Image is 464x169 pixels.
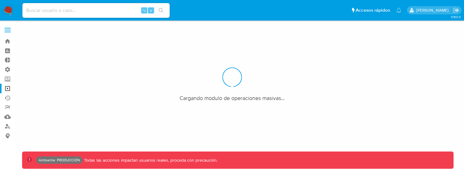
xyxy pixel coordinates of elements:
[453,7,459,13] a: Salir
[22,6,170,14] input: Buscar usuario o caso...
[150,7,152,13] span: s
[416,7,451,13] p: ramiro.carbonell@mercadolibre.com.co
[155,6,167,15] button: search-icon
[142,7,146,13] span: ⌥
[356,7,390,13] span: Accesos rápidos
[396,8,401,13] a: Notificaciones
[83,157,218,163] p: Todas las acciones impactan usuarios reales, proceda con precaución.
[180,94,285,102] span: Cargando modulo de operaciones masivas...
[39,159,80,161] p: Ambiente: PRODUCCIÓN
